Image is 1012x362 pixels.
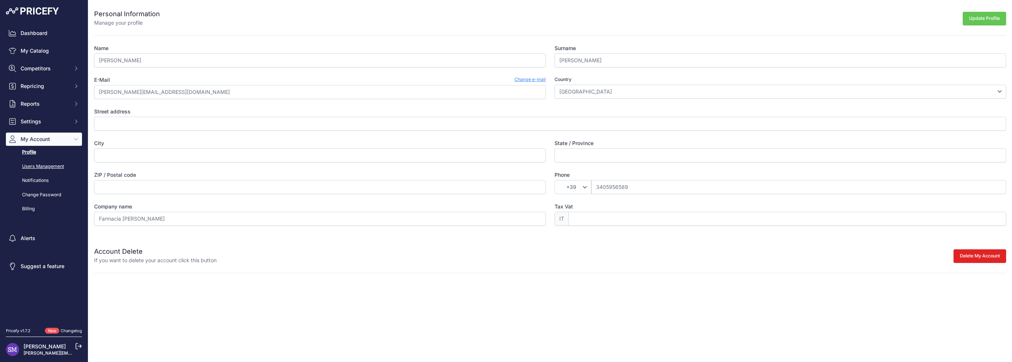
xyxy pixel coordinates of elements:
a: Profile [6,146,82,159]
span: Tax Vat [555,203,573,210]
a: Dashboard [6,27,82,40]
a: Change Password [6,189,82,201]
nav: Sidebar [6,27,82,319]
div: Pricefy v1.7.2 [6,328,31,334]
button: My Account [6,133,82,146]
label: City [94,140,546,147]
label: E-Mail [94,76,110,84]
button: Update Profile [963,12,1006,25]
a: Notifications [6,174,82,187]
button: Reports [6,97,82,110]
a: Changelog [61,328,82,333]
button: Repricing [6,80,82,93]
button: Delete My Account [954,249,1006,263]
a: [PERSON_NAME][EMAIL_ADDRESS][DOMAIN_NAME] [24,350,137,356]
label: Surname [555,45,1006,52]
h2: Account Delete [94,246,217,257]
span: IT [555,212,569,226]
a: Change e-mail [514,76,546,84]
a: Billing [6,203,82,215]
a: Alerts [6,232,82,245]
img: Pricefy Logo [6,7,59,15]
label: Name [94,45,546,52]
label: ZIP / Postal code [94,171,546,179]
span: Repricing [21,82,69,90]
a: [PERSON_NAME] [24,343,66,349]
a: Suggest a feature [6,260,82,273]
label: Country [555,76,1006,83]
label: State / Province [555,140,1006,147]
span: Reports [21,100,69,108]
label: Company name [94,203,546,210]
a: My Catalog [6,44,82,57]
span: New [45,328,59,334]
p: If you want to delete your account click this button [94,257,217,264]
span: My Account [21,136,69,143]
button: Settings [6,115,82,128]
label: Street address [94,108,1006,115]
span: Competitors [21,65,69,72]
button: Competitors [6,62,82,75]
a: Users Management [6,160,82,173]
label: Phone [555,171,1006,179]
span: Settings [21,118,69,125]
h2: Personal Information [94,9,160,19]
p: Manage your profile [94,19,160,27]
